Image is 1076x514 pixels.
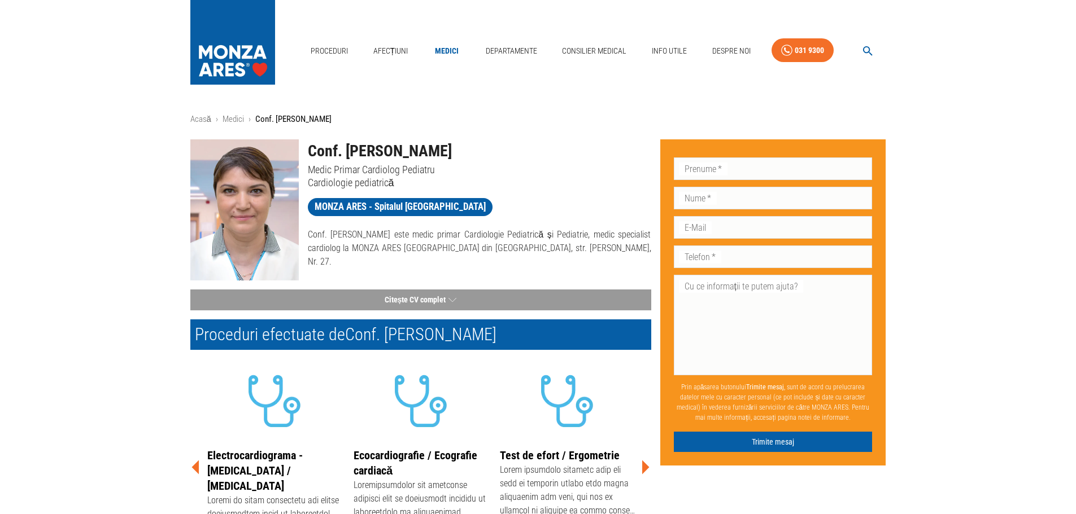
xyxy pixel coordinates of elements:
[190,113,886,126] nav: breadcrumb
[674,432,873,453] button: Trimite mesaj
[207,449,303,493] a: Electrocardiograma - [MEDICAL_DATA] / [MEDICAL_DATA]
[216,113,218,126] li: ›
[308,139,651,163] h1: Conf. [PERSON_NAME]
[306,39,352,63] a: Proceduri
[369,39,413,63] a: Afecțiuni
[255,113,332,126] p: Conf. [PERSON_NAME]
[674,377,873,427] p: Prin apăsarea butonului , sunt de acord cu prelucrarea datelor mele cu caracter personal (ce pot ...
[708,39,755,63] a: Despre Noi
[190,319,651,350] h2: Proceduri efectuate de Conf. [PERSON_NAME]
[308,198,493,216] a: MONZA ARES - Spitalul [GEOGRAPHIC_DATA]
[190,114,211,124] a: Acasă
[308,200,493,214] span: MONZA ARES - Spitalul [GEOGRAPHIC_DATA]
[223,114,244,124] a: Medici
[354,449,477,477] a: Ecocardiografie / Ecografie cardiacă
[249,113,251,126] li: ›
[190,139,299,280] img: Conf. Dr. Eliza Cinteza
[308,163,651,176] p: Medic Primar Cardiolog Pediatru
[772,38,834,63] a: 031 9300
[746,383,784,391] b: Trimite mesaj
[557,39,631,63] a: Consilier Medical
[429,39,465,63] a: Medici
[481,39,542,63] a: Departamente
[308,228,651,269] p: Conf. [PERSON_NAME] este medic primar Cardiologie Pediatrică și Pediatrie, medic specialist cardi...
[190,289,651,310] button: Citește CV complet
[308,176,651,189] p: Cardiologie pediatrică
[500,449,620,462] a: Test de efort / Ergometrie
[795,43,824,58] div: 031 9300
[647,39,691,63] a: Info Utile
